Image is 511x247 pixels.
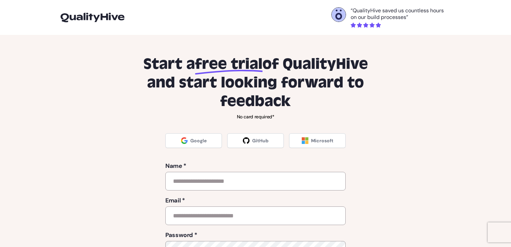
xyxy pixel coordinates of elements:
span: Google [190,137,207,144]
p: No card required* [133,113,378,120]
label: Password * [165,230,346,240]
p: “QualityHive saved us countless hours on our build processes” [351,7,450,21]
span: Microsoft [311,137,333,144]
a: GitHub [227,133,284,148]
span: free trial [195,55,262,73]
a: Google [165,133,222,148]
img: logo-icon [61,13,124,22]
span: Start a [143,55,195,73]
span: GitHub [252,137,268,144]
img: Otelli Design [332,8,346,22]
label: Email * [165,196,346,205]
label: Name * [165,161,346,171]
span: of QualityHive and start looking forward to feedback [147,55,368,111]
a: Microsoft [289,133,346,148]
